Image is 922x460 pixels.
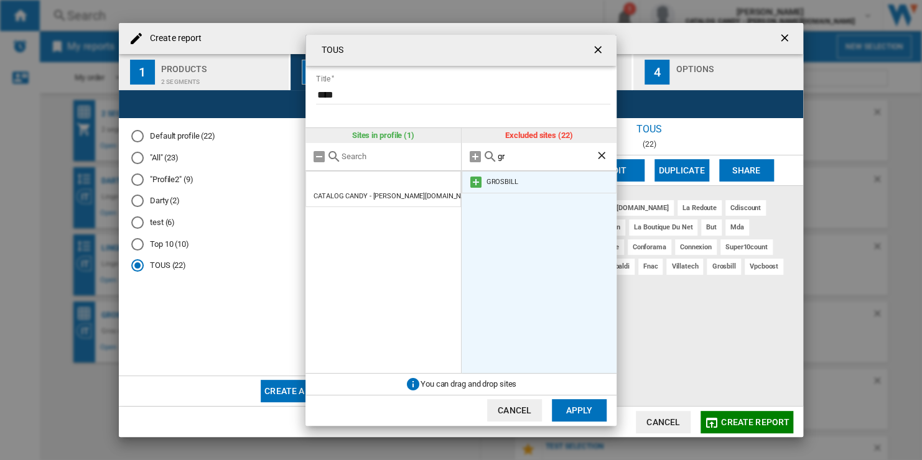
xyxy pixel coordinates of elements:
[587,38,612,63] button: getI18NText('BUTTONS.CLOSE_DIALOG')
[498,152,596,161] input: Search
[552,399,607,421] button: Apply
[462,128,617,143] div: Excluded sites (22)
[487,399,542,421] button: Cancel
[468,149,483,164] md-icon: Add all
[592,44,607,58] ng-md-icon: getI18NText('BUTTONS.CLOSE_DIALOG')
[312,149,327,164] md-icon: Remove all
[315,44,343,57] h4: TOUS
[595,149,610,164] ng-md-icon: Clear search
[421,379,516,388] span: You can drag and drop sites
[486,178,518,186] div: GROSBILL
[314,192,477,200] div: CATALOG CANDY - [PERSON_NAME][DOMAIN_NAME]
[342,152,455,161] input: Search
[305,128,461,143] div: Sites in profile (1)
